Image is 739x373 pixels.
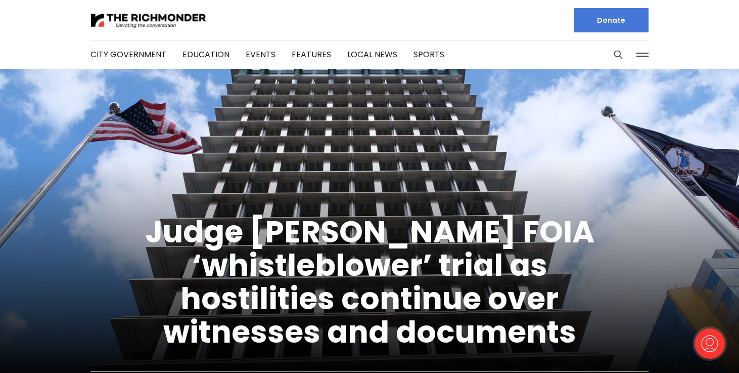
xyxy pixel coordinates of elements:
a: Local News [347,49,397,60]
button: Search this site [611,47,626,62]
a: Judge [PERSON_NAME] FOIA ‘whistleblower’ trial as hostilities continue over witnesses and documents [145,211,594,353]
a: City Government [90,49,166,60]
a: Education [182,49,229,60]
a: Features [292,49,331,60]
iframe: portal-trigger [686,323,739,373]
img: The Richmonder [90,12,207,29]
a: Donate [574,8,649,32]
a: Sports [413,49,444,60]
a: Events [246,49,275,60]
